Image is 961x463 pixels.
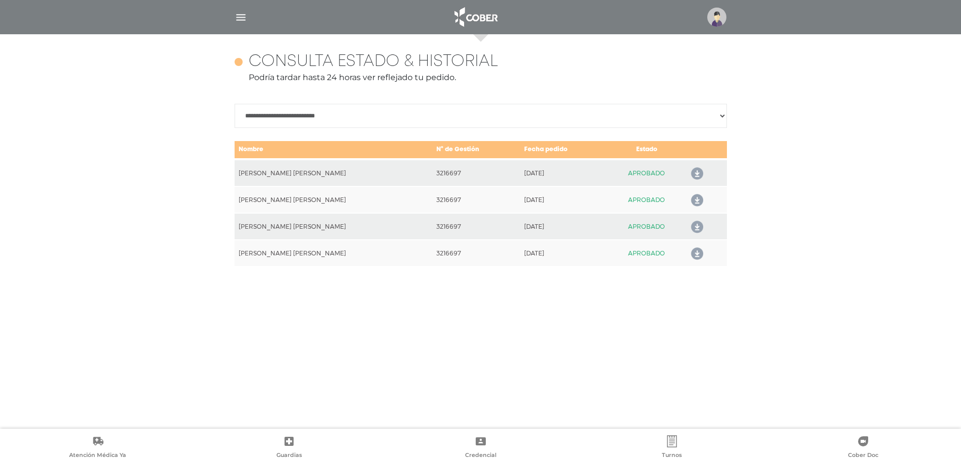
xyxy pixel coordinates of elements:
[235,141,433,159] td: Nombre
[576,435,767,461] a: Turnos
[432,213,520,240] td: 3216697
[385,435,576,461] a: Credencial
[432,186,520,213] td: 3216697
[235,159,433,186] td: [PERSON_NAME] [PERSON_NAME]
[768,435,959,461] a: Cober Doc
[2,435,193,461] a: Atención Médica Ya
[432,141,520,159] td: N° de Gestión
[520,186,608,213] td: [DATE]
[608,186,685,213] td: APROBADO
[235,72,727,84] p: Podría tardar hasta 24 horas ver reflejado tu pedido.
[432,159,520,186] td: 3216697
[520,141,608,159] td: Fecha pedido
[520,159,608,186] td: [DATE]
[432,240,520,267] td: 3216697
[465,451,496,460] span: Credencial
[235,240,433,267] td: [PERSON_NAME] [PERSON_NAME]
[276,451,302,460] span: Guardias
[520,240,608,267] td: [DATE]
[848,451,878,460] span: Cober Doc
[662,451,682,460] span: Turnos
[193,435,384,461] a: Guardias
[608,141,685,159] td: Estado
[449,5,502,29] img: logo_cober_home-white.png
[69,451,126,460] span: Atención Médica Ya
[249,52,498,72] h4: Consulta estado & historial
[707,8,726,27] img: profile-placeholder.svg
[608,213,685,240] td: APROBADO
[235,11,247,24] img: Cober_menu-lines-white.svg
[235,213,433,240] td: [PERSON_NAME] [PERSON_NAME]
[235,186,433,213] td: [PERSON_NAME] [PERSON_NAME]
[608,240,685,267] td: APROBADO
[520,213,608,240] td: [DATE]
[608,159,685,186] td: APROBADO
